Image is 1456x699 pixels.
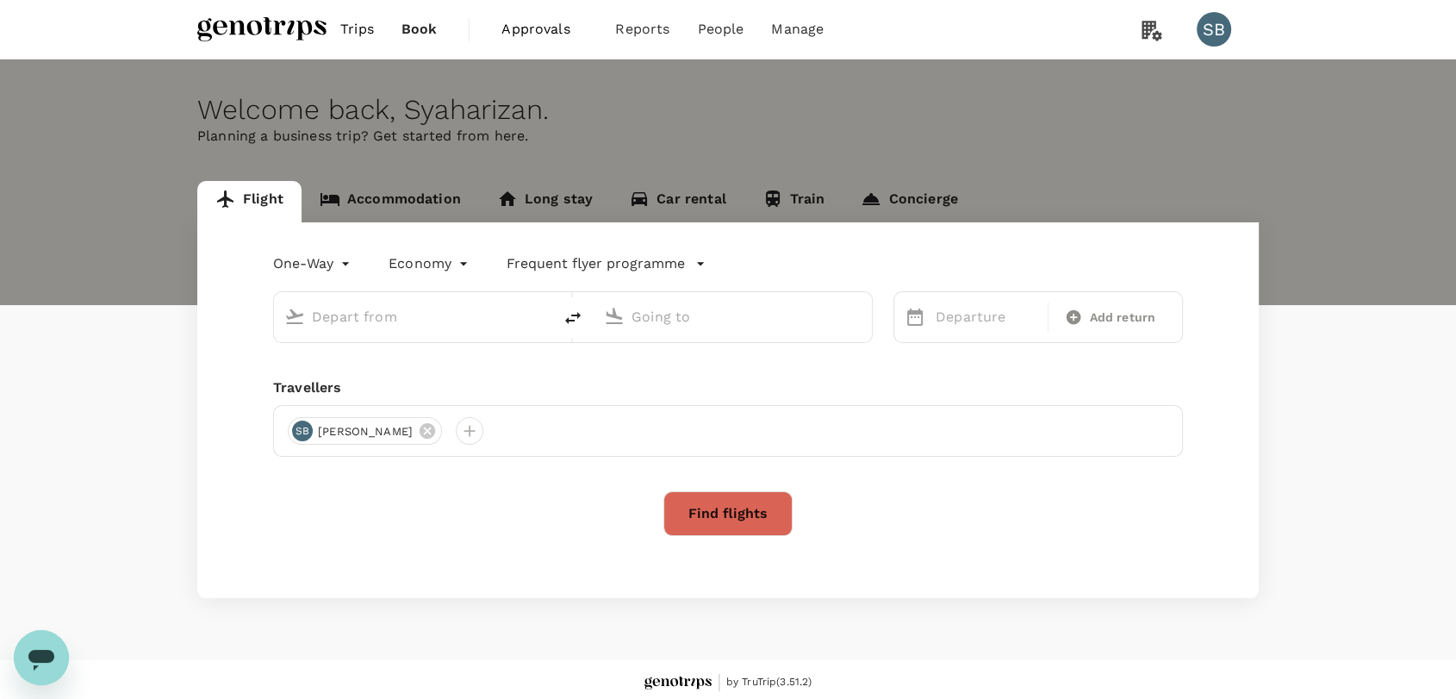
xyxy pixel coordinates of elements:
[697,19,744,40] span: People
[501,19,588,40] span: Approvals
[302,181,479,222] a: Accommodation
[197,94,1259,126] div: Welcome back , Syaharizan .
[552,297,594,339] button: delete
[308,423,423,440] span: [PERSON_NAME]
[771,19,824,40] span: Manage
[1197,12,1231,47] div: SB
[197,10,327,48] img: Genotrips - ALL
[744,181,843,222] a: Train
[663,491,793,536] button: Find flights
[273,250,354,278] div: One-Way
[1089,309,1155,327] span: Add return
[273,378,1183,398] div: Travellers
[312,303,516,330] input: Depart from
[644,677,712,690] img: Genotrips - ALL
[507,253,685,274] p: Frequent flyer programme
[507,253,706,274] button: Frequent flyer programme
[389,250,472,278] div: Economy
[288,417,442,445] div: SB[PERSON_NAME]
[632,303,836,330] input: Going to
[479,181,611,222] a: Long stay
[611,181,744,222] a: Car rental
[292,421,313,441] div: SB
[936,307,1037,328] p: Departure
[843,181,975,222] a: Concierge
[197,181,302,222] a: Flight
[197,126,1259,147] p: Planning a business trip? Get started from here.
[340,19,374,40] span: Trips
[726,674,812,691] span: by TruTrip ( 3.51.2 )
[540,315,544,318] button: Open
[860,315,863,318] button: Open
[615,19,669,40] span: Reports
[14,630,69,685] iframe: Button to launch messaging window
[401,19,438,40] span: Book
